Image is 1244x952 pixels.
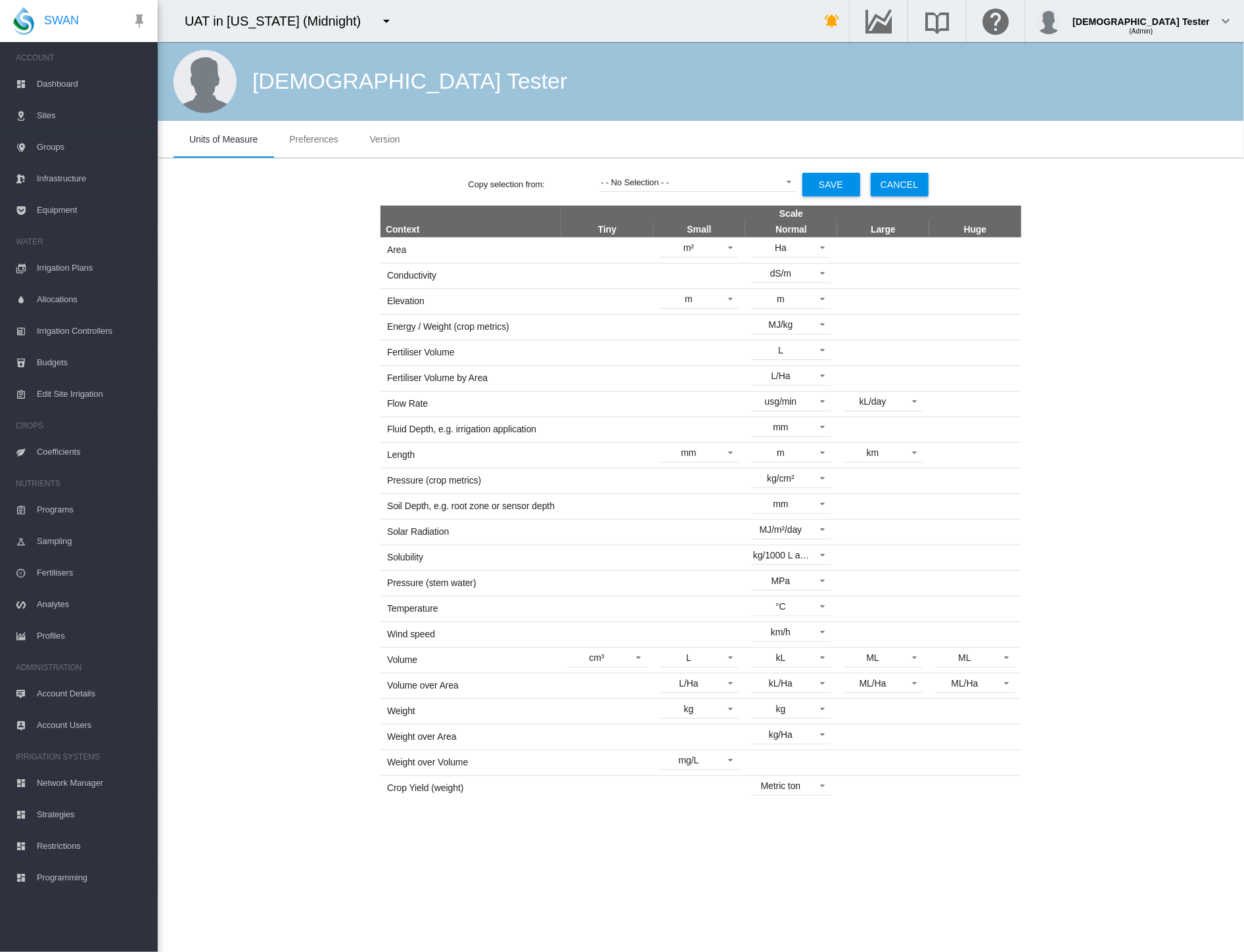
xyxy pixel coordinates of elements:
span: Preferences [289,134,338,145]
th: Normal [745,221,837,237]
span: Coefficients [37,436,147,468]
td: Weight over Area [380,724,561,750]
div: m² [683,242,694,253]
div: MJ/kg [769,319,793,330]
div: ML/Ha [952,678,979,689]
span: Programming [37,862,147,894]
div: L/Ha [771,371,790,381]
div: L [778,345,783,355]
td: Solubility [380,545,561,570]
td: Volume [380,647,561,673]
div: [DEMOGRAPHIC_DATA] Tester [1072,10,1210,23]
th: Context [380,221,561,237]
td: Fertiliser Volume by Area [380,365,561,391]
span: ADMINISTRATION [16,657,147,678]
md-icon: icon-chevron-down [1218,13,1233,29]
span: Irrigation Controllers [37,315,147,347]
div: [DEMOGRAPHIC_DATA] Tester [252,66,567,97]
td: Weight over Volume [380,750,561,775]
span: Account Details [37,678,147,710]
span: Units of Measure [189,134,258,145]
md-icon: icon-menu-down [379,13,394,29]
span: Irrigation Plans [37,252,147,284]
md-icon: icon-bell-ring [824,13,840,29]
div: usg/min [765,396,796,407]
span: Profiles [37,620,147,652]
div: Ha [775,242,787,253]
span: Programs [37,494,147,526]
span: (Admin) [1130,28,1153,35]
button: Cancel [871,173,929,196]
div: mm [773,422,788,432]
span: NUTRIENTS [16,473,147,494]
span: Budgets [37,347,147,378]
div: kL/Ha [769,678,793,689]
span: Allocations [37,284,147,315]
div: UAT in [US_STATE] (Midnight) [185,12,373,30]
div: MJ/m²/day [760,524,802,535]
div: mg/L [679,755,699,765]
div: kg/Ha [769,729,793,740]
div: ML [958,652,971,663]
div: dS/m [770,268,791,279]
div: - - No Selection - - [601,177,669,187]
button: Save [802,173,860,196]
div: m [777,294,785,304]
div: kg/1000 L at 15°C [753,550,825,560]
span: Fertilisers [37,557,147,589]
span: WATER [16,231,147,252]
td: Conductivity [380,263,561,288]
td: Pressure (stem water) [380,570,561,596]
th: Scale [561,206,1021,221]
div: L/Ha [679,678,698,689]
div: km [867,447,879,458]
td: Crop Yield (weight) [380,775,561,801]
td: Weight [380,698,561,724]
div: mm [681,447,696,458]
td: Area [380,237,561,263]
div: kg [684,704,694,714]
span: Dashboard [37,68,147,100]
label: Copy selection from: [469,179,600,191]
span: Equipment [37,194,147,226]
md-icon: Click here for help [980,13,1011,29]
span: Analytes [37,589,147,620]
div: kL [776,652,786,663]
span: Version [370,134,400,145]
th: Tiny [561,221,653,237]
md-icon: icon-pin [131,13,147,29]
div: kg/cm² [767,473,794,484]
button: icon-bell-ring [819,8,845,34]
div: ML [866,652,879,663]
img: SWAN-Landscape-Logo-Colour-drop.png [13,7,34,35]
div: km/h [771,627,791,637]
th: Huge [929,221,1021,237]
span: Sampling [37,526,147,557]
th: Small [653,221,745,237]
div: ML/Ha [860,678,887,689]
span: Network Manager [37,767,147,799]
img: male.jpg [173,50,237,113]
span: Infrastructure [37,163,147,194]
span: IRRIGATION SYSTEMS [16,746,147,767]
td: Volume over Area [380,673,561,698]
span: Groups [37,131,147,163]
td: Length [380,442,561,468]
td: Solar Radiation [380,519,561,545]
span: Strategies [37,799,147,830]
div: mm [773,499,788,509]
span: Edit Site Irrigation [37,378,147,410]
th: Large [837,221,929,237]
img: profile.jpg [1036,8,1062,34]
div: °C [775,601,786,612]
div: kL/day [860,396,887,407]
td: Pressure (crop metrics) [380,468,561,493]
div: m [777,447,785,458]
span: ACCOUNT [16,47,147,68]
span: CROPS [16,415,147,436]
span: SWAN [44,12,79,29]
button: icon-menu-down [373,8,400,34]
div: MPa [772,576,791,586]
md-icon: Go to the Data Hub [863,13,894,29]
md-icon: Search the knowledge base [921,13,953,29]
